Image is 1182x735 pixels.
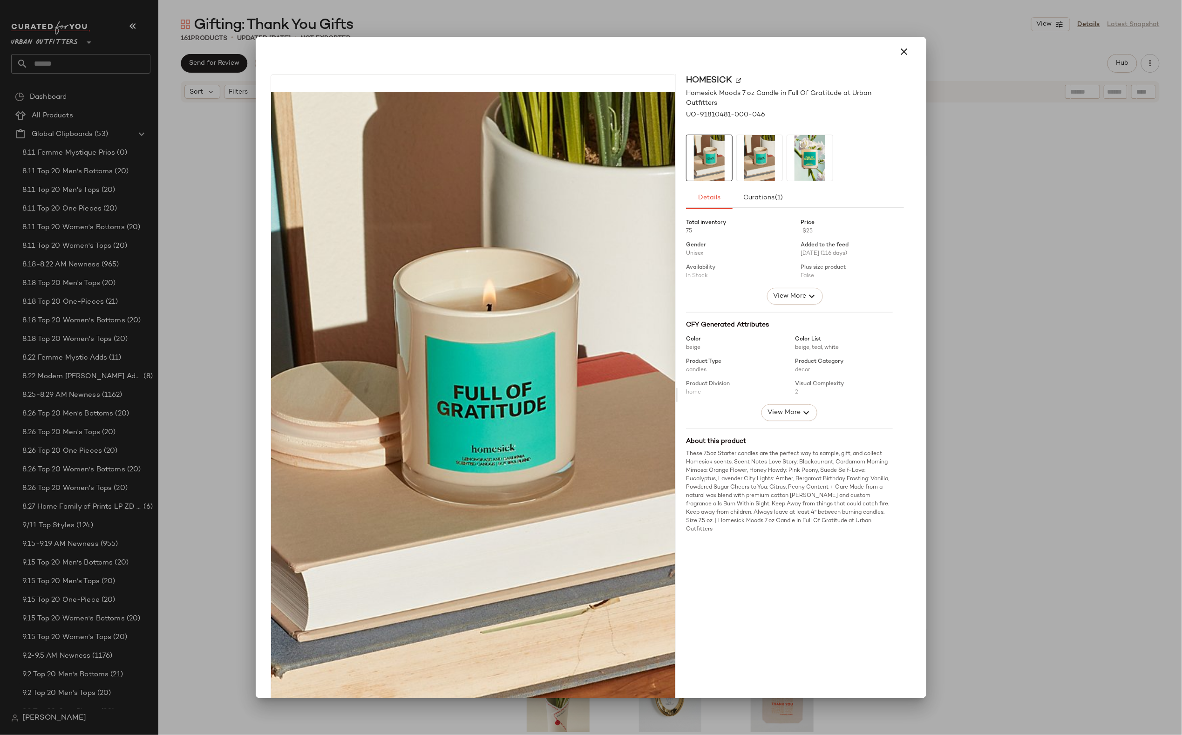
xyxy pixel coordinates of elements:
[686,74,732,87] span: Homesick
[686,88,904,108] span: Homesick Moods 7 oz Candle in Full Of Gratitude at Urban Outfitters
[686,135,732,181] img: 91810481_046_m
[743,194,783,202] span: Curations
[698,194,720,202] span: Details
[774,194,783,202] span: (1)
[271,92,675,698] img: 91810481_046_m
[686,320,893,330] div: CFY Generated Attributes
[761,404,817,421] button: View More
[686,436,893,446] div: About this product
[767,407,801,418] span: View More
[773,291,806,302] span: View More
[737,135,782,181] img: 91810481_046_m
[686,450,893,534] div: These 7.5oz Starter candles are the perfect way to sample, gift, and collect Homesick scents. Sce...
[686,110,765,120] span: UO-91810481-000-046
[787,135,833,181] img: 91810481_046_m2
[736,77,741,83] img: svg%3e
[767,288,823,305] button: View More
